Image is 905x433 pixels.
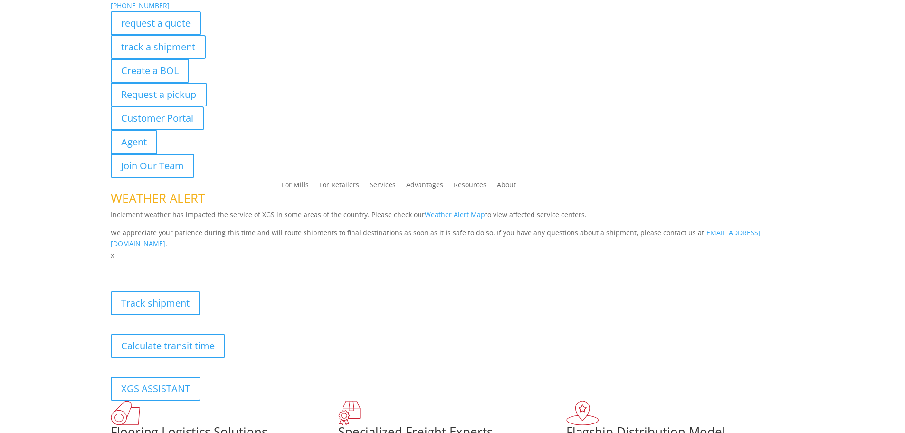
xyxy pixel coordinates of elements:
p: We appreciate your patience during this time and will route shipments to final destinations as so... [111,227,795,250]
a: Request a pickup [111,83,207,106]
a: Customer Portal [111,106,204,130]
b: Visibility, transparency, and control for your entire supply chain. [111,262,323,271]
a: Join Our Team [111,154,194,178]
a: Calculate transit time [111,334,225,358]
a: Resources [454,182,486,192]
a: Track shipment [111,291,200,315]
a: About [497,182,516,192]
img: xgs-icon-total-supply-chain-intelligence-red [111,401,140,425]
a: Advantages [406,182,443,192]
img: xgs-icon-flagship-distribution-model-red [566,401,599,425]
span: WEATHER ALERT [111,190,205,207]
a: For Mills [282,182,309,192]
a: request a quote [111,11,201,35]
p: x [111,250,795,261]
a: track a shipment [111,35,206,59]
img: xgs-icon-focused-on-flooring-red [338,401,361,425]
a: XGS ASSISTANT [111,377,200,401]
a: Create a BOL [111,59,189,83]
a: [PHONE_NUMBER] [111,1,170,10]
a: Agent [111,130,157,154]
p: Inclement weather has impacted the service of XGS in some areas of the country. Please check our ... [111,209,795,227]
a: Weather Alert Map [425,210,485,219]
a: For Retailers [319,182,359,192]
a: Services [370,182,396,192]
